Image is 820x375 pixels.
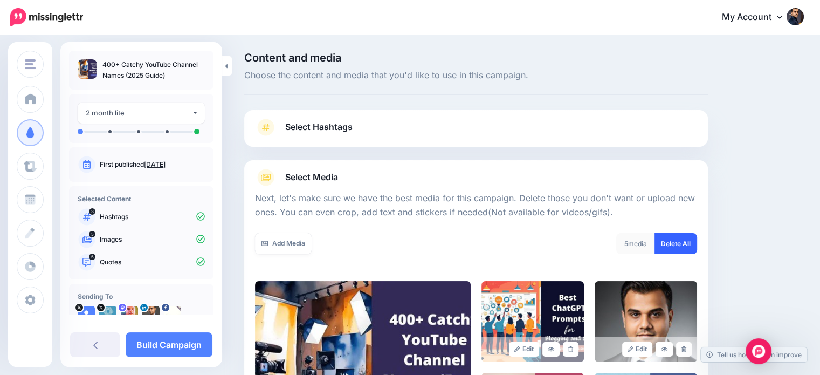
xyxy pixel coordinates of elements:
[107,68,116,77] img: tab_keywords_by_traffic_grey.svg
[89,254,95,260] span: 5
[89,208,95,215] span: 3
[746,338,771,364] div: Open Intercom Messenger
[30,17,53,26] div: v 4.0.25
[25,59,36,69] img: menu.png
[624,240,628,248] span: 5
[100,235,205,244] p: Images
[121,306,138,323] img: d4e3d9f8f0501bdc-88716.png
[255,119,697,147] a: Select Hashtags
[654,233,697,254] a: Delete All
[100,257,205,267] p: Quotes
[78,195,205,203] h4: Selected Content
[509,342,540,357] a: Edit
[78,292,205,301] h4: Sending To
[622,342,653,357] a: Edit
[10,8,83,26] img: Missinglettr
[285,170,338,185] span: Select Media
[255,169,697,186] a: Select Media
[78,59,97,79] img: aabfe81e757113dc1433b3038b960b7d_thumb.jpg
[28,28,119,37] div: Domain: [DOMAIN_NAME]
[164,306,181,323] img: 358731194_718620323612071_5875523225203371151_n-bsa153721.png
[89,231,95,237] span: 5
[244,69,708,83] span: Choose the content and media that you'd like to use in this campaign.
[102,59,205,81] p: 400+ Catchy YouTube Channel Names (2025 Guide)
[29,68,38,77] img: tab_domain_overview_orange.svg
[285,120,353,134] span: Select Hashtags
[119,69,182,76] div: Keywords by Traffic
[481,281,584,362] img: eead095eec5730e95690559316b36a0a_large.jpg
[595,281,697,362] img: 7a6a92f2b07720fd54823c08c38ddc01_large.jpg
[100,160,205,169] p: First published
[244,52,708,63] span: Content and media
[142,306,160,323] img: 1751864478189-77827.png
[86,107,192,119] div: 2 month lite
[99,306,116,323] img: 5tyPiY3s-78625.jpg
[17,17,26,26] img: logo_orange.svg
[17,28,26,37] img: website_grey.svg
[78,103,205,124] button: 2 month lite
[255,192,697,220] p: Next, let's make sure we have the best media for this campaign. Delete those you don't want or up...
[78,306,95,323] img: user_default_image.png
[255,233,312,254] a: Add Media
[41,69,97,76] div: Domain Overview
[144,160,166,168] a: [DATE]
[701,347,807,362] a: Tell us how we can improve
[711,4,804,31] a: My Account
[616,233,655,254] div: media
[100,212,205,222] p: Hashtags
